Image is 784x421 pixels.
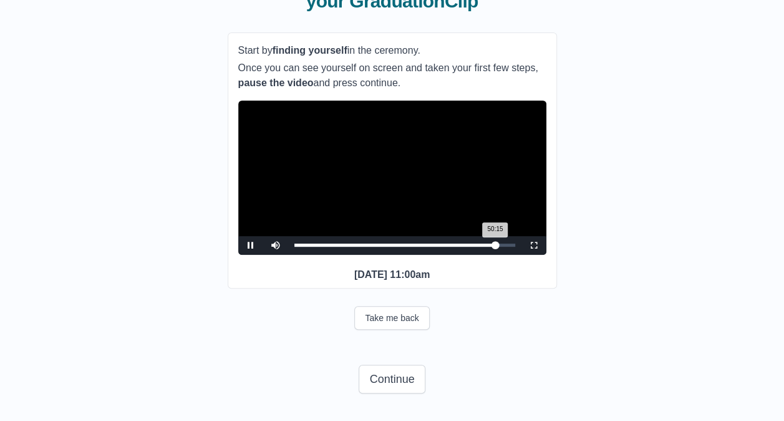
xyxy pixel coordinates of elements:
button: Pause [238,236,263,255]
b: finding yourself [273,45,347,56]
button: Continue [359,365,425,394]
button: Fullscreen [521,236,546,255]
p: Once you can see yourself on screen and taken your first few steps, and press continue. [238,61,546,91]
b: pause the video [238,77,314,88]
p: Start by in the ceremony. [238,43,546,58]
div: Video Player [238,101,546,255]
button: Take me back [354,306,429,330]
div: Progress Bar [294,244,515,247]
p: [DATE] 11:00am [238,267,546,282]
button: Mute [263,236,288,255]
